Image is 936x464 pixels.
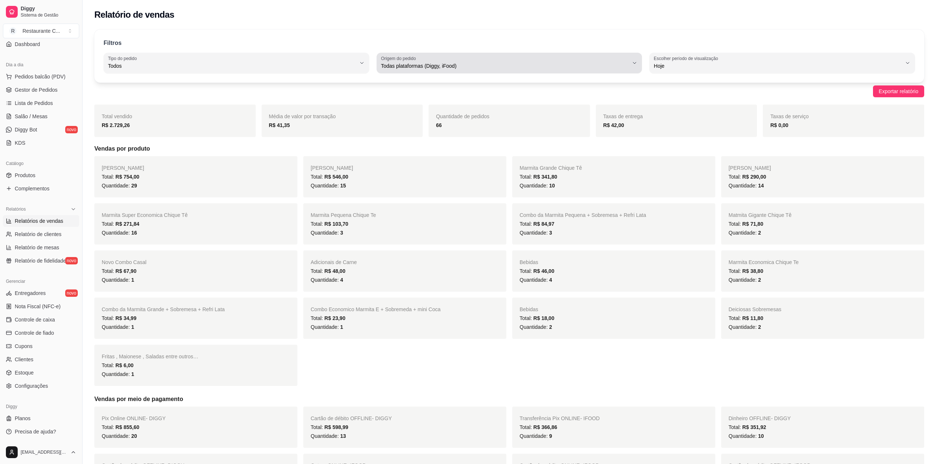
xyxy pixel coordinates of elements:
span: 2 [758,230,761,236]
a: Relatório de fidelidadenovo [3,255,79,267]
span: R$ 271,84 [115,221,139,227]
strong: 66 [436,122,442,128]
span: 13 [340,433,346,439]
span: R$ 341,80 [533,174,557,180]
span: Exportar relatório [879,87,918,95]
button: Escolher período de visualizaçãoHoje [649,53,915,73]
span: Total: [311,424,348,430]
span: Relatório de fidelidade [15,257,66,264]
span: R$ 598,99 [324,424,348,430]
button: Tipo do pedidoTodos [104,53,369,73]
h2: Relatório de vendas [94,9,174,21]
span: 4 [340,277,343,283]
span: Todos [108,62,356,70]
span: R$ 48,00 [324,268,345,274]
span: Transferência Pix ONLINE - IFOOD [520,415,600,421]
span: Total: [729,315,763,321]
span: Total: [520,424,557,430]
span: Total: [102,424,139,430]
span: Combo da Marmita Pequena + Sobremesa + Refri Lata [520,212,646,218]
span: Matmita Gigante Chique Tê [729,212,792,218]
span: Total: [729,424,766,430]
span: Relatório de clientes [15,231,62,238]
span: Deiciosas Sobremesas [729,306,781,312]
span: Total: [311,268,345,274]
span: Dinheiro OFFLINE - DIGGY [729,415,791,421]
span: Dashboard [15,41,40,48]
span: Quantidade: [311,183,346,189]
a: Controle de fiado [3,327,79,339]
span: Média de valor por transação [269,113,336,119]
span: Total: [102,221,139,227]
span: Quantidade: [311,277,343,283]
strong: R$ 2.729,26 [102,122,130,128]
span: R$ 84,97 [533,221,554,227]
button: Pedidos balcão (PDV) [3,71,79,82]
span: Quantidade: [102,230,137,236]
span: Total: [520,174,557,180]
span: Quantidade: [729,230,761,236]
strong: R$ 42,00 [603,122,624,128]
span: R$ 11,80 [742,315,763,321]
span: KDS [15,139,25,147]
span: Relatórios de vendas [15,217,63,225]
span: 29 [131,183,137,189]
strong: R$ 0,00 [770,122,788,128]
span: Quantidade: [729,277,761,283]
span: Diggy Bot [15,126,37,133]
span: Quantidade: [102,324,134,330]
span: R [9,27,17,35]
a: Diggy Botnovo [3,124,79,136]
span: Relatórios [6,206,26,212]
span: Bebidas [520,259,538,265]
span: Quantidade: [520,230,552,236]
span: Combo Economico Marmita E + Sobremeda + mini Coca [311,306,440,312]
span: R$ 6,00 [115,362,133,368]
a: DiggySistema de Gestão [3,3,79,21]
span: Taxas de entrega [603,113,643,119]
button: Exportar relatório [873,85,924,97]
span: 1 [131,324,134,330]
span: Adicionais de Carne [311,259,357,265]
span: 10 [758,433,764,439]
span: 1 [131,277,134,283]
a: Relatórios de vendas [3,215,79,227]
span: Total: [729,174,766,180]
span: Sistema de Gestão [21,12,76,18]
span: R$ 103,70 [324,221,348,227]
span: Total: [102,362,133,368]
span: Quantidade: [520,277,552,283]
h5: Vendas por meio de pagamento [94,395,924,404]
h5: Vendas por produto [94,144,924,153]
div: Diggy [3,401,79,412]
span: R$ 71,80 [742,221,763,227]
span: Hoje [654,62,902,70]
span: Marmita Economica Chique Te [729,259,799,265]
span: Total: [520,221,554,227]
span: Relatório de mesas [15,244,59,251]
span: Quantidade de pedidos [436,113,489,119]
span: Fritas , Maionese , Saladas entre outros… [102,354,198,359]
a: Configurações [3,380,79,392]
span: R$ 67,90 [115,268,136,274]
a: Clientes [3,354,79,365]
span: Total: [520,315,554,321]
span: R$ 366,86 [533,424,557,430]
span: Taxas de serviço [770,113,808,119]
a: Entregadoresnovo [3,287,79,299]
span: Total: [311,221,348,227]
a: Planos [3,412,79,424]
a: Lista de Pedidos [3,97,79,109]
span: Marmita Grande Chique Tê [520,165,582,171]
span: R$ 351,92 [742,424,766,430]
span: Produtos [15,172,35,179]
span: [EMAIL_ADDRESS][DOMAIN_NAME] [21,449,67,455]
span: Controle de fiado [15,329,54,337]
span: 16 [131,230,137,236]
label: Escolher período de visualização [654,55,720,61]
span: Total: [311,315,345,321]
span: 10 [549,183,555,189]
button: [EMAIL_ADDRESS][DOMAIN_NAME] [3,443,79,461]
label: Origem do pedido [381,55,418,61]
span: 3 [340,230,343,236]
